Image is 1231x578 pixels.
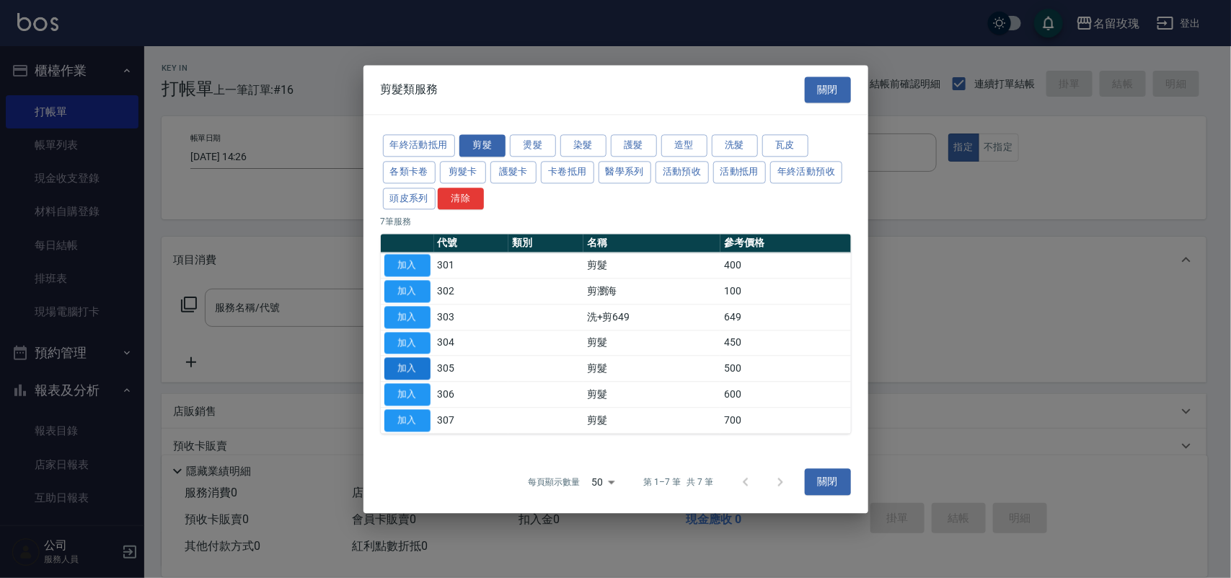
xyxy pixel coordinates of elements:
button: 清除 [438,188,484,210]
button: 年終活動抵用 [383,134,455,157]
button: 關閉 [805,469,851,496]
td: 100 [720,279,850,305]
div: 50 [586,463,620,502]
p: 第 1–7 筆 共 7 筆 [643,476,713,489]
th: 類別 [508,235,583,253]
td: 剪瀏海 [583,279,721,305]
td: 303 [434,305,509,330]
td: 305 [434,356,509,382]
button: 卡卷抵用 [541,161,594,183]
button: 加入 [384,280,431,302]
button: 醫學系列 [599,161,652,183]
button: 加入 [384,332,431,354]
span: 剪髮類服務 [381,82,438,97]
button: 加入 [384,409,431,432]
button: 瓦皮 [762,134,808,157]
button: 年終活動預收 [770,161,842,183]
button: 關閉 [805,76,851,103]
button: 染髮 [560,134,606,157]
td: 302 [434,279,509,305]
button: 洗髮 [712,134,758,157]
td: 洗+剪649 [583,305,721,330]
td: 700 [720,408,850,434]
td: 剪髮 [583,408,721,434]
td: 307 [434,408,509,434]
td: 304 [434,330,509,356]
th: 名稱 [583,235,721,253]
td: 剪髮 [583,330,721,356]
button: 各類卡卷 [383,161,436,183]
td: 306 [434,382,509,408]
button: 活動抵用 [713,161,767,183]
td: 剪髮 [583,356,721,382]
button: 護髮卡 [490,161,537,183]
th: 參考價格 [720,235,850,253]
button: 燙髮 [510,134,556,157]
td: 剪髮 [583,382,721,408]
button: 造型 [661,134,707,157]
button: 剪髮 [459,134,506,157]
button: 加入 [384,358,431,380]
p: 7 筆服務 [381,216,851,229]
td: 600 [720,382,850,408]
button: 護髮 [611,134,657,157]
p: 每頁顯示數量 [528,476,580,489]
button: 加入 [384,383,431,406]
button: 加入 [384,306,431,328]
button: 加入 [384,255,431,277]
td: 400 [720,253,850,279]
td: 500 [720,356,850,382]
button: 剪髮卡 [440,161,486,183]
td: 450 [720,330,850,356]
td: 剪髮 [583,253,721,279]
td: 301 [434,253,509,279]
button: 活動預收 [656,161,709,183]
th: 代號 [434,235,509,253]
td: 649 [720,305,850,330]
button: 頭皮系列 [383,188,436,210]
